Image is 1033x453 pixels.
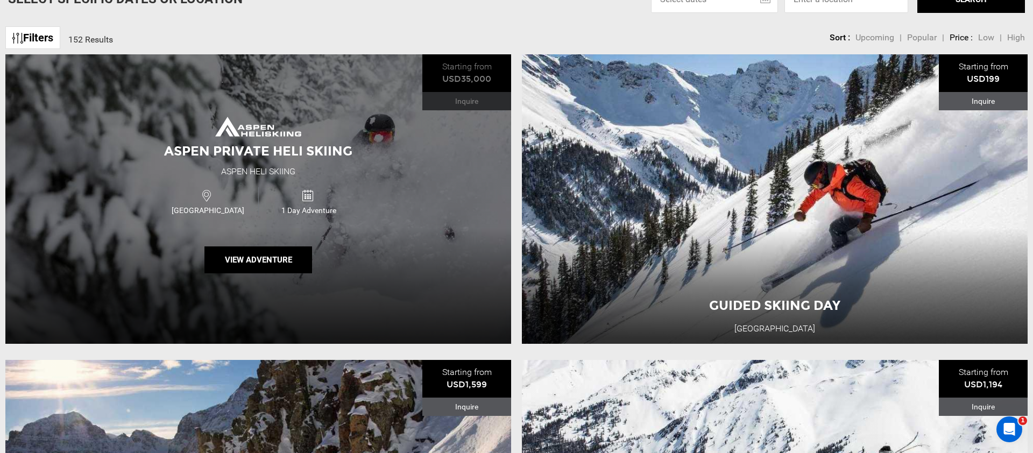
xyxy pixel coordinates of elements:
[5,26,60,49] a: Filters
[855,32,894,43] span: Upcoming
[900,32,902,44] li: |
[1007,32,1025,43] span: High
[157,205,258,216] span: [GEOGRAPHIC_DATA]
[215,117,301,136] img: images
[978,32,994,43] span: Low
[942,32,944,44] li: |
[1000,32,1002,44] li: |
[164,143,352,159] span: Aspen Private Heli Skiing
[259,205,359,216] span: 1 Day Adventure
[12,33,23,44] img: btn-icon.svg
[950,32,973,44] li: Price :
[996,416,1022,442] iframe: Intercom live chat
[1018,416,1027,425] span: 1
[221,166,295,178] div: Aspen Heli Skiing
[68,34,113,45] span: 152 Results
[907,32,937,43] span: Popular
[204,246,312,273] button: View Adventure
[830,32,850,44] li: Sort :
